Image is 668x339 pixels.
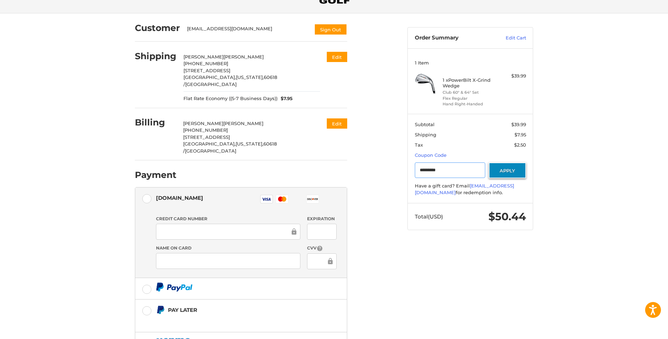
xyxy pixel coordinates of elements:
[415,213,443,220] span: Total (USD)
[488,210,526,223] span: $50.44
[277,95,293,102] span: $7.95
[443,101,497,107] li: Hand Right-Handed
[415,142,423,148] span: Tax
[415,122,435,127] span: Subtotal
[156,245,300,251] label: Name on Card
[183,74,236,80] span: [GEOGRAPHIC_DATA],
[327,52,347,62] button: Edit
[327,118,347,129] button: Edit
[156,283,193,291] img: PayPal icon
[183,127,228,133] span: [PHONE_NUMBER]
[156,306,165,314] img: Pay Later icon
[415,132,436,137] span: Shipping
[183,61,228,66] span: [PHONE_NUMBER]
[135,169,176,180] h2: Payment
[183,74,277,87] span: 60618 /
[443,95,497,101] li: Flex Regular
[183,141,236,147] span: [GEOGRAPHIC_DATA],
[224,54,264,60] span: [PERSON_NAME]
[415,152,447,158] a: Coupon Code
[514,142,526,148] span: $2.50
[415,35,491,42] h3: Order Summary
[498,73,526,80] div: $39.99
[514,132,526,137] span: $7.95
[187,25,307,35] div: [EMAIL_ADDRESS][DOMAIN_NAME]
[183,141,277,154] span: 60618 /
[156,317,303,323] iframe: PayPal Message 1
[156,216,300,222] label: Credit Card Number
[183,54,224,60] span: [PERSON_NAME]
[135,23,180,33] h2: Customer
[183,121,223,126] span: [PERSON_NAME]
[415,183,526,196] div: Have a gift card? Email for redemption info.
[415,162,486,178] input: Gift Certificate or Coupon Code
[314,24,347,35] button: Sign Out
[183,134,230,140] span: [STREET_ADDRESS]
[236,141,263,147] span: [US_STATE],
[156,192,203,204] div: [DOMAIN_NAME]
[185,81,237,87] span: [GEOGRAPHIC_DATA]
[168,304,303,316] div: Pay Later
[307,216,336,222] label: Expiration
[307,245,336,252] label: CVV
[135,51,176,62] h2: Shipping
[135,117,176,128] h2: Billing
[415,60,526,66] h3: 1 Item
[183,68,230,73] span: [STREET_ADDRESS]
[236,74,264,80] span: [US_STATE],
[183,95,277,102] span: Flat Rate Economy ((5-7 Business Days))
[511,122,526,127] span: $39.99
[610,320,668,339] iframe: Google Customer Reviews
[443,90,497,95] li: Club 60° & 64° Set
[491,35,526,42] a: Edit Cart
[185,148,236,154] span: [GEOGRAPHIC_DATA]
[223,121,263,126] span: [PERSON_NAME]
[489,162,526,178] button: Apply
[443,77,497,89] h4: 1 x PowerBilt X-Grind Wedge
